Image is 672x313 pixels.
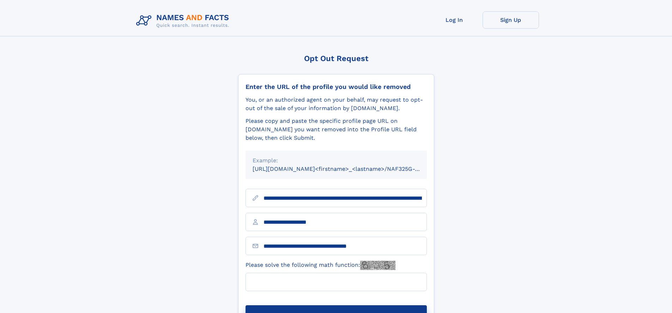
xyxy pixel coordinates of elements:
[246,83,427,91] div: Enter the URL of the profile you would like removed
[426,11,483,29] a: Log In
[246,261,395,270] label: Please solve the following math function:
[133,11,235,30] img: Logo Names and Facts
[253,165,440,172] small: [URL][DOMAIN_NAME]<firstname>_<lastname>/NAF325G-xxxxxxxx
[238,54,434,63] div: Opt Out Request
[483,11,539,29] a: Sign Up
[246,117,427,142] div: Please copy and paste the specific profile page URL on [DOMAIN_NAME] you want removed into the Pr...
[253,156,420,165] div: Example:
[246,96,427,113] div: You, or an authorized agent on your behalf, may request to opt-out of the sale of your informatio...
